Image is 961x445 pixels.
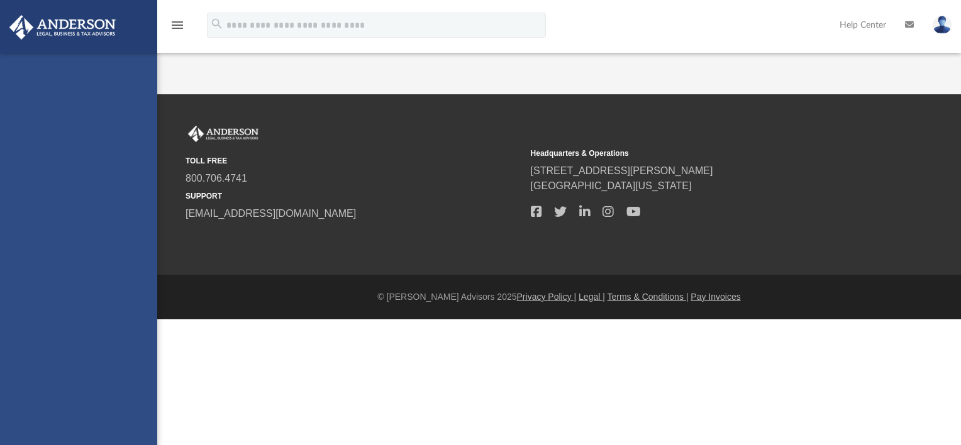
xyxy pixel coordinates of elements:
small: Headquarters & Operations [531,148,867,159]
a: Pay Invoices [691,292,740,302]
a: Privacy Policy | [517,292,577,302]
img: Anderson Advisors Platinum Portal [6,15,119,40]
a: [GEOGRAPHIC_DATA][US_STATE] [531,180,692,191]
i: menu [170,18,185,33]
small: SUPPORT [186,190,522,202]
a: [STREET_ADDRESS][PERSON_NAME] [531,165,713,176]
img: Anderson Advisors Platinum Portal [186,126,261,142]
a: 800.706.4741 [186,173,247,184]
small: TOLL FREE [186,155,522,167]
a: [EMAIL_ADDRESS][DOMAIN_NAME] [186,208,356,219]
div: © [PERSON_NAME] Advisors 2025 [157,290,961,304]
a: menu [170,24,185,33]
a: Terms & Conditions | [608,292,689,302]
i: search [210,17,224,31]
img: User Pic [933,16,952,34]
a: Legal | [579,292,605,302]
